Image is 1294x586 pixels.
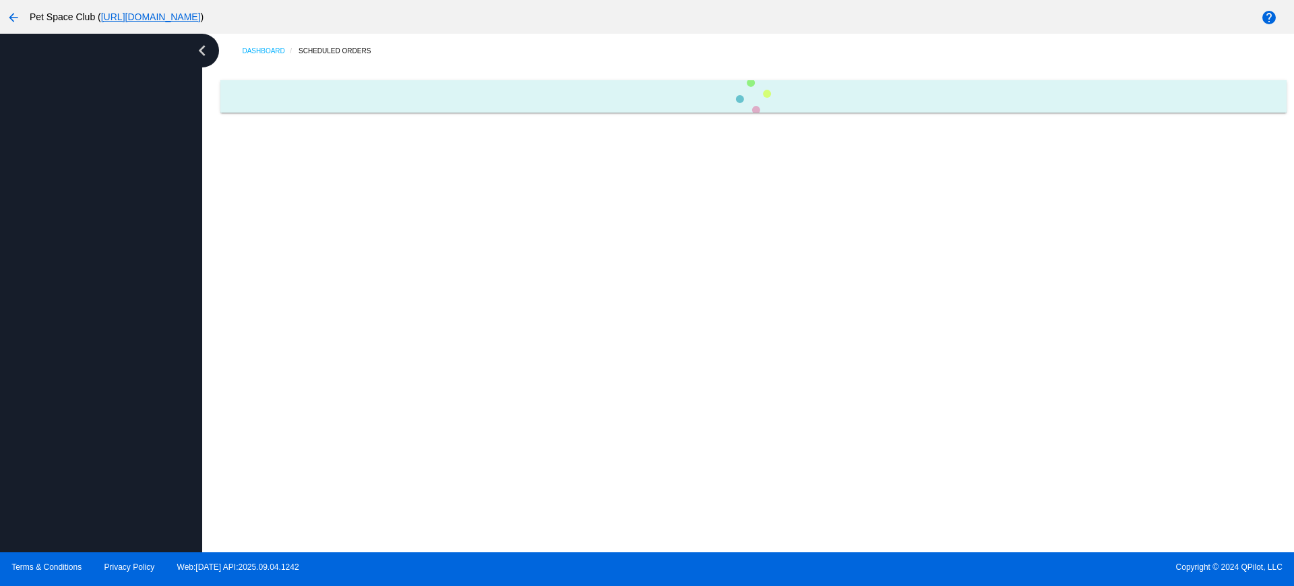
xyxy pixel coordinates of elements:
[658,562,1283,572] span: Copyright © 2024 QPilot, LLC
[299,40,383,61] a: Scheduled Orders
[5,9,22,26] mat-icon: arrow_back
[11,562,82,572] a: Terms & Conditions
[30,11,204,22] span: Pet Space Club ( )
[242,40,299,61] a: Dashboard
[101,11,201,22] a: [URL][DOMAIN_NAME]
[177,562,299,572] a: Web:[DATE] API:2025.09.04.1242
[104,562,155,572] a: Privacy Policy
[1261,9,1277,26] mat-icon: help
[191,40,213,61] i: chevron_left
